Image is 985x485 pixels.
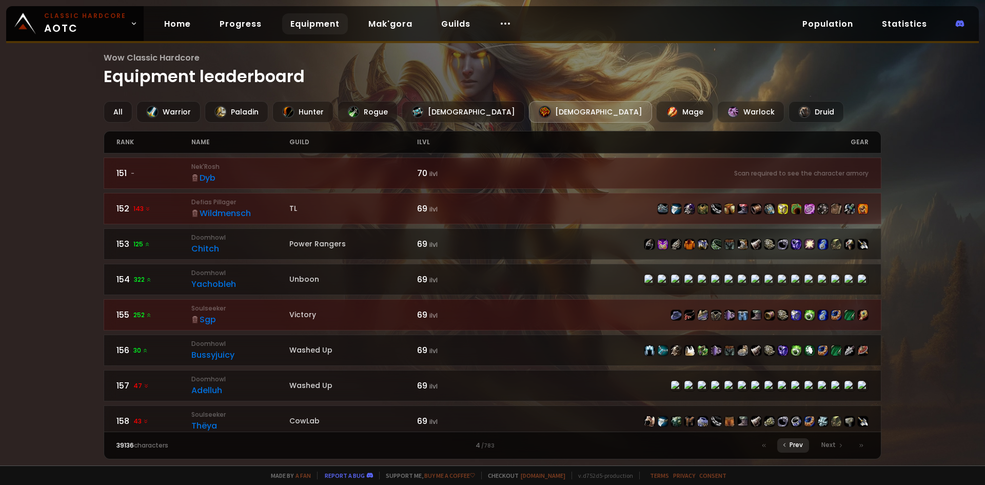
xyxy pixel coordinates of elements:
img: item-5107 [684,345,695,356]
a: Progress [211,13,270,34]
img: item-12545 [791,310,801,320]
a: 153125 DoomhowlChitchPower Rangers69 ilvlitem-18870item-16309item-16844item-10052item-16841item-1... [104,228,882,260]
img: item-22395 [858,204,868,214]
img: item-20257 [764,204,775,214]
a: 154322 DoomhowlYachoblehUnboon69 ilvlitem-16947item-19885item-16945item-154item-16950item-16944it... [104,264,882,295]
a: Guilds [433,13,479,34]
img: item-12930 [831,310,841,320]
img: item-18494 [671,345,681,356]
div: Sgp [191,313,289,326]
img: item-19380 [711,204,721,214]
div: 69 [417,379,493,392]
small: ilvl [429,205,438,214]
img: item-16309 [658,239,668,249]
small: ilvl [429,240,438,249]
div: Mage [656,101,713,123]
div: Dyb [191,171,289,184]
div: 151 [116,167,192,180]
span: 43 [133,417,149,426]
div: TL [289,203,417,214]
small: Classic Hardcore [44,11,126,21]
div: [DEMOGRAPHIC_DATA] [529,101,652,123]
a: Terms [650,472,669,479]
a: 15843 SoulseekerThëyaCowLab69 ilvlitem-12960item-13141item-15061item-154item-13346item-18721item-... [104,405,882,437]
a: 155252 SoulseekerSgpVictory69 ilvlitem-18727item-18814item-18829item-18385item-11662item-13170ite... [104,299,882,331]
span: 47 [133,381,149,391]
div: 4 [304,441,680,450]
img: item-18817 [658,204,668,214]
div: 69 [417,415,493,428]
img: item-10052 [684,239,695,249]
img: item-11928 [858,239,868,249]
span: Wow Classic Hardcore [104,51,882,64]
img: item-13170 [738,310,748,320]
img: item-13178 [791,416,801,426]
div: 69 [417,344,493,357]
div: Yachobleh [191,278,289,290]
div: Paladin [205,101,268,123]
img: item-16949 [738,345,748,356]
img: item-11822 [751,310,761,320]
div: 69 [417,202,493,215]
span: 322 [134,275,152,284]
small: Soulseeker [191,410,289,419]
img: item-10021 [698,345,708,356]
div: Hunter [272,101,333,123]
img: item-19344 [804,345,815,356]
img: item-16839 [778,310,788,320]
img: item-12930 [818,345,828,356]
a: Consent [699,472,726,479]
div: Washed Up [289,345,417,356]
img: item-18812 [751,204,761,214]
img: item-16844 [671,239,681,249]
div: 157 [116,379,192,392]
img: item-13969 [751,416,761,426]
img: item-19384 [791,204,801,214]
div: Chitch [191,242,289,255]
small: ilvl [429,169,438,178]
img: item-16948 [764,345,775,356]
a: 152143 Defias PillagerWildmenschTL69 ilvlitem-18817item-18404item-19373item-19405item-19380item-2... [104,193,882,224]
div: Druid [789,101,844,123]
img: item-19289 [804,204,815,214]
small: Soulseeker [191,304,289,313]
div: CowLab [289,416,417,426]
small: ilvl [429,311,438,320]
img: item-18527 [764,416,775,426]
img: item-10256 [764,310,775,320]
img: item-16839 [764,239,775,249]
a: Buy me a coffee [424,472,475,479]
img: item-19907 [831,204,841,214]
img: item-16946 [724,345,735,356]
div: Thëya [191,419,289,432]
img: item-18522 [778,204,788,214]
img: item-11824 [804,310,815,320]
a: Report a bug [325,472,365,479]
img: item-18386 [724,416,735,426]
div: 154 [116,273,192,286]
span: Checkout [481,472,565,479]
img: item-16841 [698,239,708,249]
div: Rogue [338,101,398,123]
img: item-11819 [818,416,828,426]
div: [DEMOGRAPHIC_DATA] [402,101,525,123]
small: Scan required to see the character armory [734,169,869,178]
img: item-16840 [751,239,761,249]
span: 39136 [116,441,134,450]
img: item-18103 [791,239,801,249]
img: item-11928 [858,416,868,426]
div: 70 [417,167,493,180]
img: item-11662 [724,310,735,320]
a: Statistics [874,13,935,34]
img: item-18510 [831,239,841,249]
img: item-19381 [738,204,748,214]
span: v. d752d5 - production [572,472,633,479]
a: Equipment [282,13,348,34]
img: item-13964 [844,345,855,356]
div: 153 [116,238,192,250]
div: All [104,101,132,123]
img: item-11822 [738,416,748,426]
div: guild [289,131,417,153]
div: name [191,131,289,153]
small: ilvl [429,417,438,426]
